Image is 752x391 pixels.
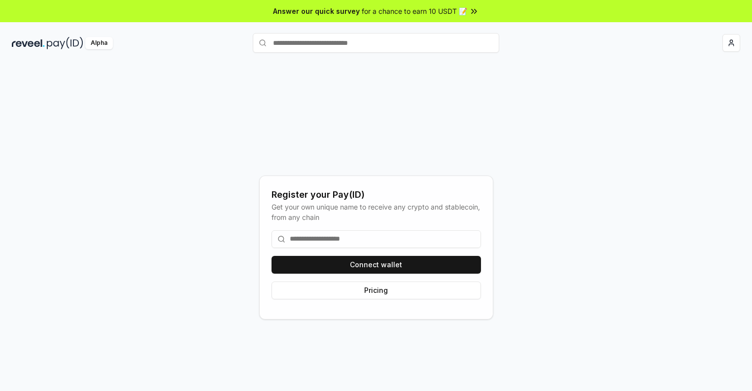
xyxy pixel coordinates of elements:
span: Answer our quick survey [273,6,360,16]
img: reveel_dark [12,37,45,49]
span: for a chance to earn 10 USDT 📝 [362,6,467,16]
div: Register your Pay(ID) [272,188,481,202]
div: Get your own unique name to receive any crypto and stablecoin, from any chain [272,202,481,222]
button: Pricing [272,282,481,299]
button: Connect wallet [272,256,481,274]
img: pay_id [47,37,83,49]
div: Alpha [85,37,113,49]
